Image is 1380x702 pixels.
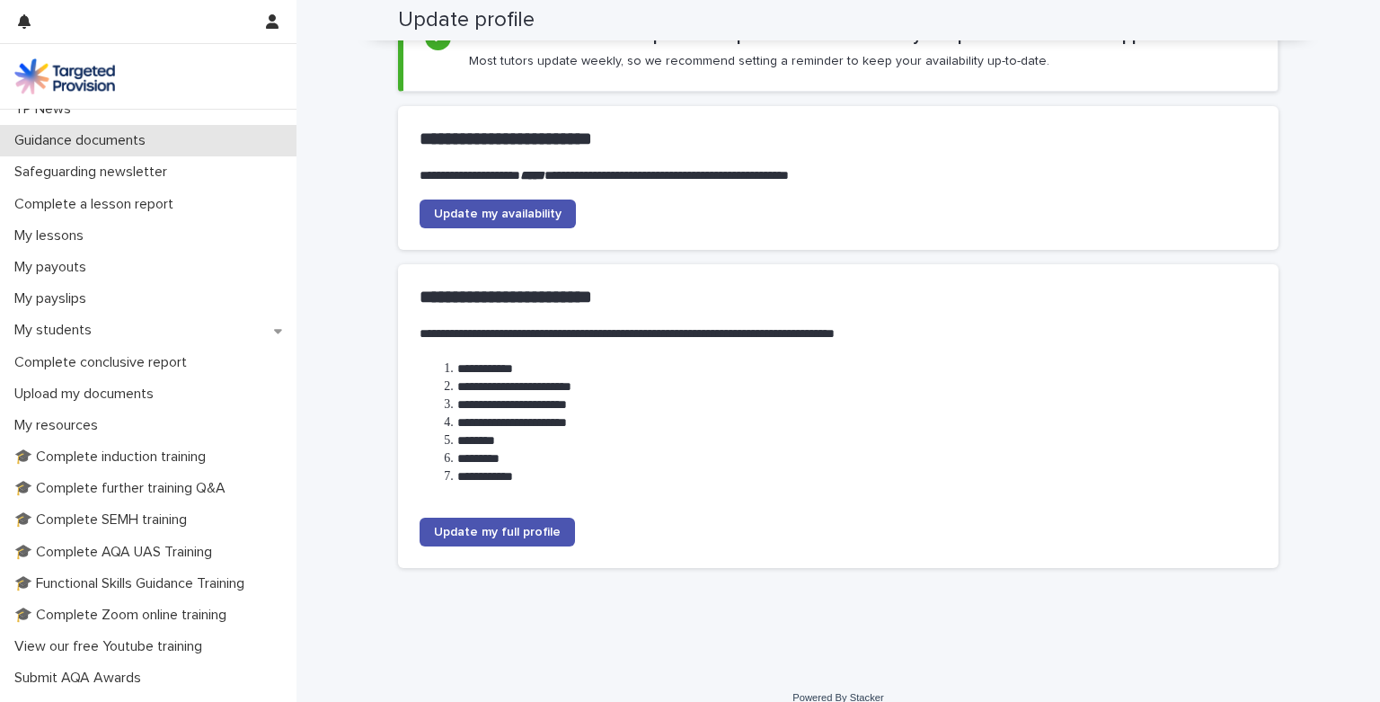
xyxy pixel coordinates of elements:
[7,670,155,687] p: Submit AQA Awards
[7,101,85,118] p: TP News
[420,518,575,546] a: Update my full profile
[7,544,226,561] p: 🎓 Complete AQA UAS Training
[434,208,562,220] span: Update my availability
[7,259,101,276] p: My payouts
[7,164,181,181] p: Safeguarding newsletter
[469,53,1049,69] p: Most tutors update weekly, so we recommend setting a reminder to keep your availability up-to-date.
[7,386,168,403] p: Upload my documents
[7,196,188,213] p: Complete a lesson report
[398,7,535,33] h2: Update profile
[420,200,576,228] a: Update my availability
[7,638,217,655] p: View our free Youtube training
[14,58,115,94] img: M5nRWzHhSzIhMunXDL62
[7,322,106,339] p: My students
[7,354,201,371] p: Complete conclusive report
[7,417,112,434] p: My resources
[7,511,201,529] p: 🎓 Complete SEMH training
[434,526,561,538] span: Update my full profile
[7,480,240,497] p: 🎓 Complete further training Q&A
[7,607,241,624] p: 🎓 Complete Zoom online training
[7,227,98,244] p: My lessons
[7,290,101,307] p: My payslips
[7,132,160,149] p: Guidance documents
[7,575,259,592] p: 🎓 Functional Skills Guidance Training
[7,449,220,466] p: 🎓 Complete induction training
